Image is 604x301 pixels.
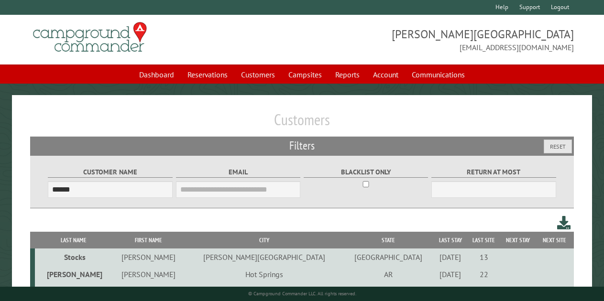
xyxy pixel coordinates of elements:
th: City [185,232,343,248]
th: Next Site [536,232,574,248]
td: [PERSON_NAME][GEOGRAPHIC_DATA] [185,248,343,266]
td: [PERSON_NAME] [35,266,112,283]
th: First Name [112,232,185,248]
th: Last Site [467,232,500,248]
label: Return at most [431,167,556,178]
td: Largo [185,283,343,301]
a: Reports [329,65,365,84]
td: AR [343,266,433,283]
a: Communications [406,65,471,84]
button: Reset [544,140,572,153]
td: [PERSON_NAME] [112,248,185,266]
td: Stocks [35,248,112,266]
small: © Campground Commander LLC. All rights reserved. [248,290,356,297]
a: Customers [235,65,281,84]
td: 22 [467,266,500,283]
td: Hot Springs [185,266,343,283]
span: [PERSON_NAME][GEOGRAPHIC_DATA] [EMAIL_ADDRESS][DOMAIN_NAME] [302,26,574,53]
h2: Filters [30,137,574,155]
td: [GEOGRAPHIC_DATA] [343,248,433,266]
a: Account [367,65,404,84]
h1: Customers [30,110,574,137]
th: Last Name [35,232,112,248]
img: Campground Commander [30,19,150,56]
div: [DATE] [435,269,466,279]
th: Last Stay [434,232,468,248]
label: Customer Name [48,167,173,178]
a: Download this customer list (.csv) [557,214,571,232]
a: Dashboard [133,65,180,84]
td: [PERSON_NAME] [112,266,185,283]
td: [PERSON_NAME] [112,283,185,301]
label: Blacklist only [304,167,428,178]
td: [PERSON_NAME] [35,283,112,301]
td: 13 [467,248,500,266]
th: State [343,232,433,248]
th: Next Stay [501,232,536,248]
td: FL [343,283,433,301]
div: [DATE] [435,252,466,262]
a: Reservations [182,65,233,84]
td: 15 [467,283,500,301]
a: Campsites [283,65,328,84]
label: Email [176,167,301,178]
